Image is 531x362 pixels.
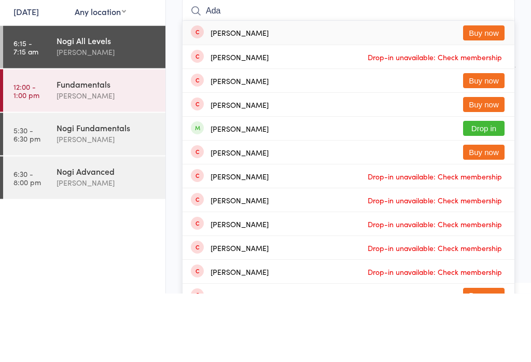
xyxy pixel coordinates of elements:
[211,337,269,345] div: [PERSON_NAME]
[3,138,165,180] a: 12:00 -1:00 pmFundamentals[PERSON_NAME]
[211,313,269,321] div: [PERSON_NAME]
[57,103,157,115] div: Nogi All Levels
[211,122,269,130] div: [PERSON_NAME]
[13,151,39,168] time: 12:00 - 1:00 pm
[182,12,499,22] span: [DATE] 6:15am
[463,166,505,181] button: Buy now
[365,285,505,301] span: Drop-in unavailable: Check membership
[365,238,505,253] span: Drop-in unavailable: Check membership
[182,22,499,33] span: [PERSON_NAME]
[182,33,499,43] span: Chippendale
[10,8,47,47] img: Legacy Brazilian Jiu Jitsu
[211,289,269,297] div: [PERSON_NAME]
[463,214,505,229] button: Buy now
[211,170,269,178] div: [PERSON_NAME]
[463,190,505,205] button: Drop in
[211,217,269,226] div: [PERSON_NAME]
[211,241,269,249] div: [PERSON_NAME]
[365,118,505,134] span: Drop-in unavailable: Check membership
[365,309,505,325] span: Drop-in unavailable: Check membership
[211,146,269,154] div: [PERSON_NAME]
[3,225,165,268] a: 6:30 -8:00 pmNogi Advanced[PERSON_NAME]
[75,57,126,74] div: At
[3,182,165,224] a: 5:30 -6:30 pmNogi Fundamentals[PERSON_NAME]
[13,107,38,124] time: 6:15 - 7:15 am
[463,94,505,109] button: Buy now
[75,74,126,86] div: Any location
[211,98,269,106] div: [PERSON_NAME]
[182,43,515,53] span: Jiu Jitsu
[13,194,40,211] time: 5:30 - 6:30 pm
[57,190,157,202] div: Nogi Fundamentals
[211,193,269,202] div: [PERSON_NAME]
[3,94,165,137] a: 6:15 -7:15 amNogi All Levels[PERSON_NAME]
[211,265,269,273] div: [PERSON_NAME]
[463,142,505,157] button: Buy now
[57,245,157,257] div: [PERSON_NAME]
[57,234,157,245] div: Nogi Advanced
[182,68,515,92] input: Search
[13,74,39,86] a: [DATE]
[57,115,157,127] div: [PERSON_NAME]
[57,147,157,158] div: Fundamentals
[365,261,505,277] span: Drop-in unavailable: Check membership
[57,158,157,170] div: [PERSON_NAME]
[13,57,64,74] div: Events for
[57,202,157,214] div: [PERSON_NAME]
[13,238,41,255] time: 6:30 - 8:00 pm
[365,333,505,349] span: Drop-in unavailable: Check membership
